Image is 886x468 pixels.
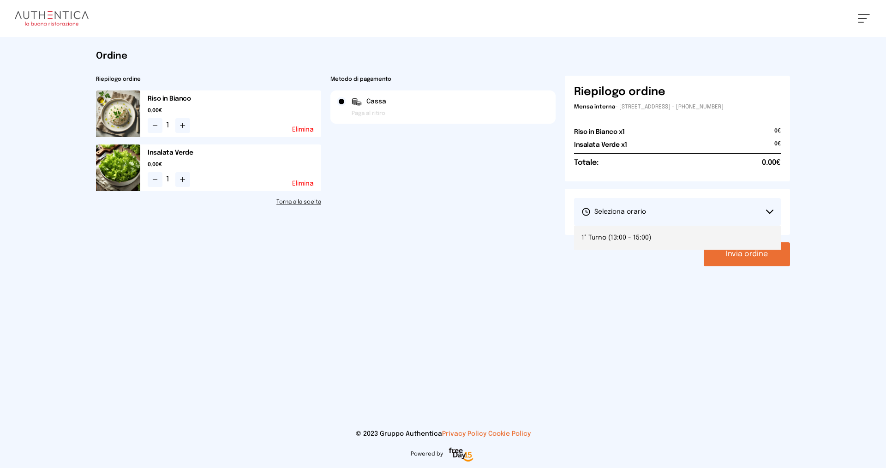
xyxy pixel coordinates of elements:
[581,233,651,242] span: 1° Turno (13:00 - 15:00)
[15,429,871,438] p: © 2023 Gruppo Authentica
[574,198,781,226] button: Seleziona orario
[411,450,443,458] span: Powered by
[447,446,476,464] img: logo-freeday.3e08031.png
[488,431,531,437] a: Cookie Policy
[442,431,486,437] a: Privacy Policy
[581,207,646,216] span: Seleziona orario
[704,242,790,266] button: Invia ordine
